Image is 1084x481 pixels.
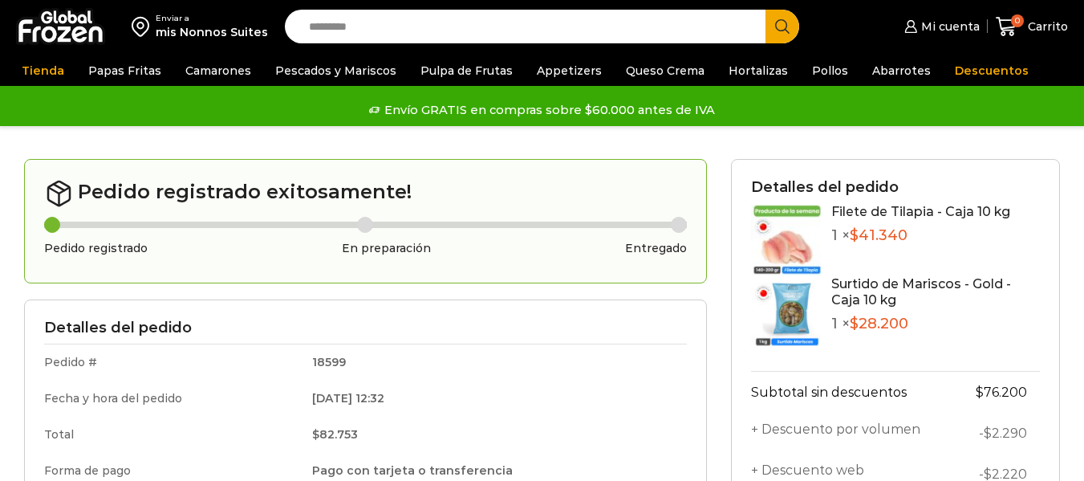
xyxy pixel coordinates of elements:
[751,413,953,454] th: + Descuento por volumen
[14,55,72,86] a: Tienda
[312,427,319,442] span: $
[850,315,908,332] bdi: 28.200
[44,344,301,381] td: Pedido #
[864,55,939,86] a: Abarrotes
[900,10,979,43] a: Mi cuenta
[976,385,1027,400] bdi: 76.200
[831,204,1010,219] a: Filete de Tilapia - Caja 10 kg
[156,13,268,24] div: Enviar a
[177,55,259,86] a: Camarones
[267,55,404,86] a: Pescados y Mariscos
[44,417,301,453] td: Total
[765,10,799,43] button: Search button
[831,316,1040,333] p: 1 ×
[529,55,610,86] a: Appetizers
[625,242,687,255] h3: Entregado
[831,227,1010,245] p: 1 ×
[751,179,1040,197] h3: Detalles del pedido
[1011,14,1024,27] span: 0
[751,371,953,413] th: Subtotal sin descuentos
[976,385,984,400] span: $
[984,426,1027,441] bdi: 2.290
[80,55,169,86] a: Papas Fritas
[412,55,521,86] a: Pulpa de Frutas
[1024,18,1068,35] span: Carrito
[44,381,301,417] td: Fecha y hora del pedido
[301,344,686,381] td: 18599
[301,381,686,417] td: [DATE] 12:32
[984,426,992,441] span: $
[953,413,1040,454] td: -
[44,320,687,337] h3: Detalles del pedido
[342,242,431,255] h3: En preparación
[917,18,980,35] span: Mi cuenta
[804,55,856,86] a: Pollos
[132,13,156,40] img: address-field-icon.svg
[996,8,1068,46] a: 0 Carrito
[850,315,859,332] span: $
[721,55,796,86] a: Hortalizas
[618,55,713,86] a: Queso Crema
[44,242,148,255] h3: Pedido registrado
[850,226,859,244] span: $
[947,55,1037,86] a: Descuentos
[850,226,907,244] bdi: 41.340
[831,276,1011,307] a: Surtido de Mariscos - Gold - Caja 10 kg
[156,24,268,40] div: mis Nonnos Suites
[44,179,687,208] h2: Pedido registrado exitosamente!
[312,427,358,442] bdi: 82.753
